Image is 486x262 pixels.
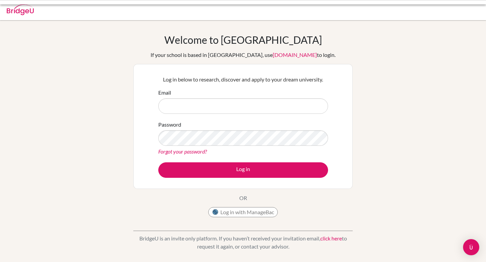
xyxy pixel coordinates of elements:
label: Password [158,121,181,129]
div: Open Intercom Messenger [463,239,479,255]
a: [DOMAIN_NAME] [273,52,317,58]
p: Log in below to research, discover and apply to your dream university. [158,75,328,84]
button: Log in with ManageBac [208,207,278,217]
button: Log in [158,162,328,178]
a: click here [320,235,342,241]
div: If your school is based in [GEOGRAPHIC_DATA], use to login. [151,51,335,59]
label: Email [158,89,171,97]
p: OR [239,194,247,202]
p: BridgeU is an invite only platform. If you haven’t received your invitation email, to request it ... [133,234,353,251]
a: Forgot your password? [158,148,207,155]
img: Bridge-U [7,4,34,15]
h1: Welcome to [GEOGRAPHIC_DATA] [164,34,322,46]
